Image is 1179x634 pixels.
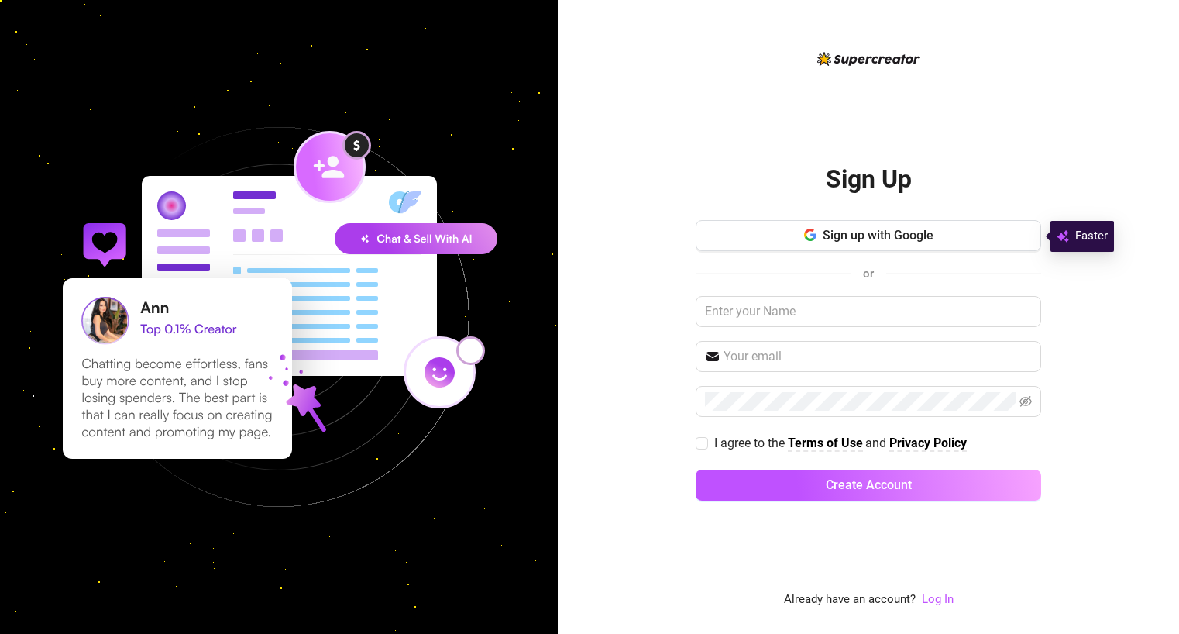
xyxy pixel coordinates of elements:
a: Privacy Policy [889,436,967,452]
button: Create Account [696,470,1041,501]
span: Create Account [826,477,912,492]
img: logo-BBDzfeDw.svg [817,52,920,66]
h2: Sign Up [826,164,912,195]
button: Sign up with Google [696,220,1041,251]
img: svg%3e [1057,227,1069,246]
a: Terms of Use [788,436,863,452]
a: Log In [922,592,954,606]
input: Enter your Name [696,296,1041,327]
a: Log In [922,591,954,609]
span: and [865,436,889,450]
span: Faster [1075,227,1108,246]
img: signup-background-D0MIrEPF.svg [11,49,547,585]
strong: Terms of Use [788,436,863,450]
span: or [863,267,874,281]
strong: Privacy Policy [889,436,967,450]
span: Sign up with Google [823,228,933,243]
input: Your email [724,347,1032,366]
span: eye-invisible [1019,395,1032,408]
span: Already have an account? [784,591,916,609]
span: I agree to the [714,436,788,450]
